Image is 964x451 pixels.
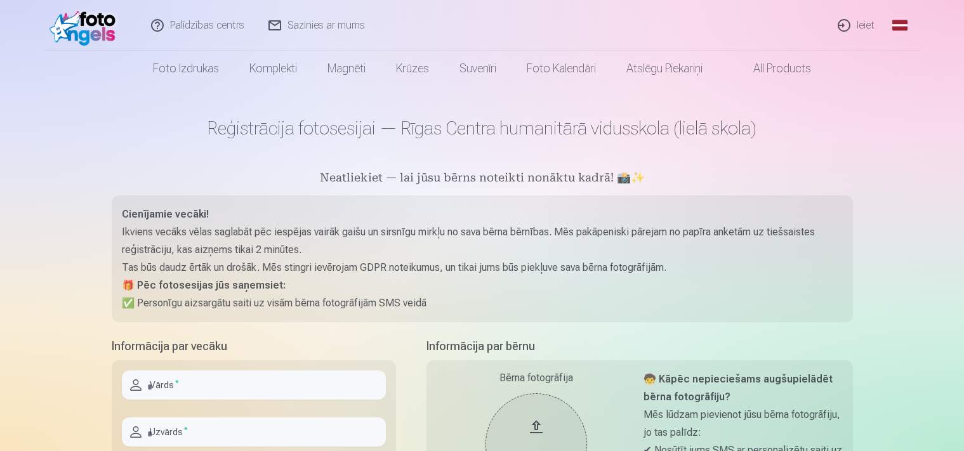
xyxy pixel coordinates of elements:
[112,170,853,188] h5: Neatliekiet — lai jūsu bērns noteikti nonāktu kadrā! 📸✨
[112,117,853,140] h1: Reģistrācija fotosesijai — Rīgas Centra humanitārā vidusskola (lielā skola)
[437,370,636,386] div: Bērna fotogrāfija
[512,51,611,86] a: Foto kalendāri
[381,51,444,86] a: Krūzes
[122,279,286,291] strong: 🎁 Pēc fotosesijas jūs saņemsiet:
[122,294,843,312] p: ✅ Personīgu aizsargātu saiti uz visām bērna fotogrāfijām SMS veidā
[718,51,826,86] a: All products
[312,51,381,86] a: Magnēti
[234,51,312,86] a: Komplekti
[138,51,234,86] a: Foto izdrukas
[122,259,843,277] p: Tas būs daudz ērtāk un drošāk. Mēs stingri ievērojam GDPR noteikumus, un tikai jums būs piekļuve ...
[644,373,833,403] strong: 🧒 Kāpēc nepieciešams augšupielādēt bērna fotogrāfiju?
[122,208,209,220] strong: Cienījamie vecāki!
[112,337,396,355] h5: Informācija par vecāku
[644,406,843,441] p: Mēs lūdzam pievienot jūsu bērna fotogrāfiju, jo tas palīdz:
[122,223,843,259] p: Ikviens vecāks vēlas saglabāt pēc iespējas vairāk gaišu un sirsnīgu mirkļu no sava bērna bērnības...
[50,5,122,46] img: /fa1
[611,51,718,86] a: Atslēgu piekariņi
[426,337,853,355] h5: Informācija par bērnu
[444,51,512,86] a: Suvenīri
